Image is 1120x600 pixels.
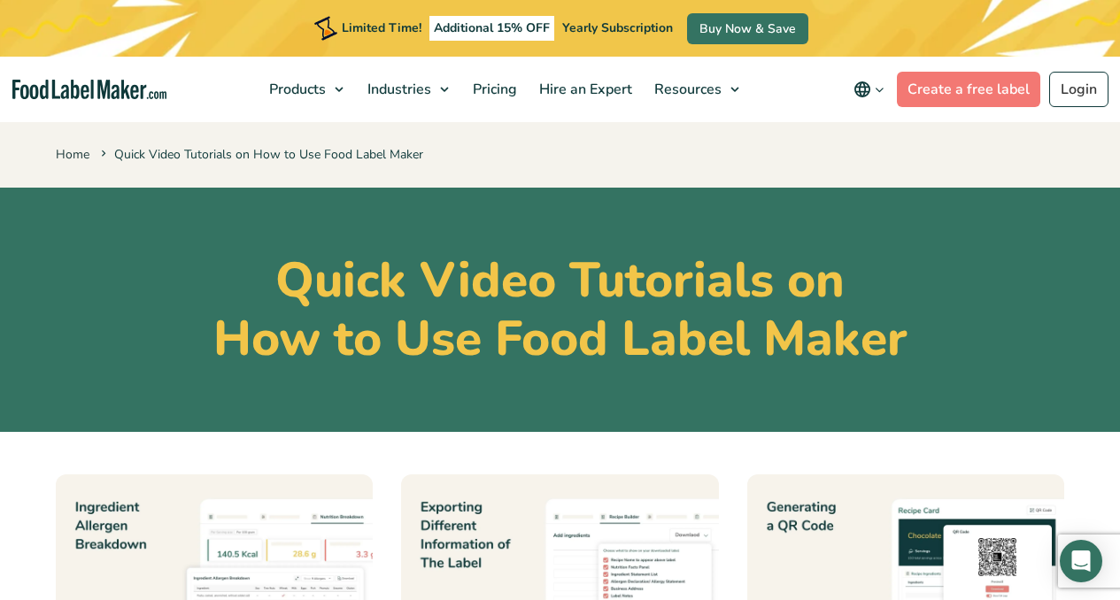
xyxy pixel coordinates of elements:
[462,57,524,122] a: Pricing
[259,57,352,122] a: Products
[362,80,433,99] span: Industries
[56,146,89,163] a: Home
[357,57,458,122] a: Industries
[644,57,748,122] a: Resources
[534,80,634,99] span: Hire an Expert
[264,80,328,99] span: Products
[467,80,519,99] span: Pricing
[97,146,423,163] span: Quick Video Tutorials on How to Use Food Label Maker
[687,13,808,44] a: Buy Now & Save
[562,19,673,36] span: Yearly Subscription
[342,19,421,36] span: Limited Time!
[1049,72,1108,107] a: Login
[649,80,723,99] span: Resources
[429,16,554,41] span: Additional 15% OFF
[897,72,1040,107] a: Create a free label
[529,57,639,122] a: Hire an Expert
[56,251,1065,368] h1: Quick Video Tutorials on How to Use Food Label Maker
[1060,540,1102,582] div: Open Intercom Messenger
